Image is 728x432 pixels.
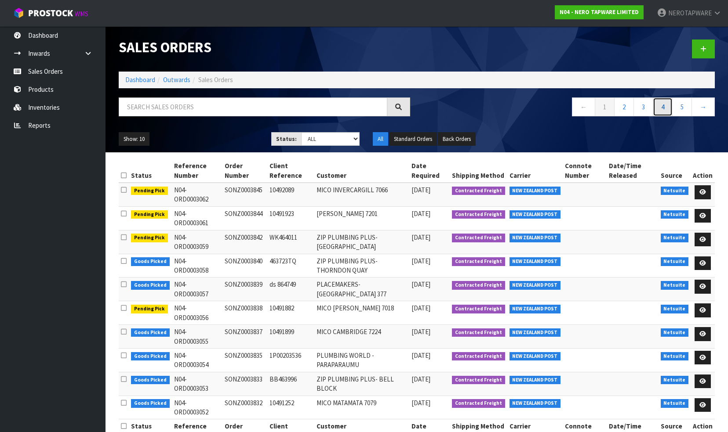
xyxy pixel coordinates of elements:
[411,328,430,336] span: [DATE]
[119,132,149,146] button: Show: 10
[314,372,409,396] td: ZIP PLUMBING PLUS- BELL BLOCK
[172,183,222,206] td: N04-ORD0003062
[691,159,715,183] th: Action
[452,399,505,408] span: Contracted Freight
[661,328,689,337] span: Netsuite
[411,351,430,360] span: [DATE]
[222,301,268,325] td: SONZ0003838
[411,209,430,218] span: [DATE]
[267,254,314,277] td: 463723TQ
[510,399,561,408] span: NEW ZEALAND POST
[172,348,222,372] td: N04-ORD0003054
[314,301,409,325] td: MICO [PERSON_NAME] 7018
[267,230,314,254] td: WK464011
[314,254,409,277] td: ZIP PLUMBING PLUS- THORNDON QUAY
[692,97,715,116] a: →
[510,352,561,361] span: NEW ZEALAND POST
[222,372,268,396] td: SONZ0003833
[314,325,409,349] td: MICO CAMBRIDGE 7224
[423,97,715,119] nav: Page navigation
[661,210,689,219] span: Netsuite
[131,328,170,337] span: Goods Picked
[131,352,170,361] span: Goods Picked
[198,76,233,84] span: Sales Orders
[510,257,561,266] span: NEW ZEALAND POST
[452,328,505,337] span: Contracted Freight
[668,9,712,17] span: NEROTAPWARE
[411,399,430,407] span: [DATE]
[267,325,314,349] td: 10491899
[595,97,615,116] a: 1
[267,348,314,372] td: 1P00203536
[563,159,607,183] th: Connote Number
[75,10,88,18] small: WMS
[222,325,268,349] td: SONZ0003837
[661,376,689,385] span: Netsuite
[28,7,73,19] span: ProStock
[222,277,268,301] td: SONZ0003839
[131,210,168,219] span: Pending Pick
[452,305,505,313] span: Contracted Freight
[314,206,409,230] td: [PERSON_NAME] 7201
[131,187,168,195] span: Pending Pick
[452,257,505,266] span: Contracted Freight
[560,8,639,16] strong: N04 - NERO TAPWARE LIMITED
[510,234,561,242] span: NEW ZEALAND POST
[119,97,387,116] input: Search sales orders
[411,257,430,265] span: [DATE]
[222,348,268,372] td: SONZ0003835
[131,399,170,408] span: Goods Picked
[267,277,314,301] td: ds 864749
[267,372,314,396] td: BB463996
[661,234,689,242] span: Netsuite
[572,97,595,116] a: ←
[450,159,507,183] th: Shipping Method
[452,187,505,195] span: Contracted Freight
[452,210,505,219] span: Contracted Freight
[172,396,222,419] td: N04-ORD0003052
[661,187,689,195] span: Netsuite
[267,396,314,419] td: 10491252
[614,97,634,116] a: 2
[222,230,268,254] td: SONZ0003842
[119,40,410,55] h1: Sales Orders
[661,305,689,313] span: Netsuite
[125,76,155,84] a: Dashboard
[163,76,190,84] a: Outwards
[510,281,561,290] span: NEW ZEALAND POST
[222,183,268,206] td: SONZ0003845
[222,206,268,230] td: SONZ0003844
[389,132,437,146] button: Standard Orders
[314,396,409,419] td: MICO MATAMATA 7079
[659,159,691,183] th: Source
[653,97,673,116] a: 4
[438,132,476,146] button: Back Orders
[510,305,561,313] span: NEW ZEALAND POST
[411,280,430,288] span: [DATE]
[172,277,222,301] td: N04-ORD0003057
[131,281,170,290] span: Goods Picked
[267,159,314,183] th: Client Reference
[452,376,505,385] span: Contracted Freight
[661,399,689,408] span: Netsuite
[411,304,430,312] span: [DATE]
[373,132,388,146] button: All
[131,305,168,313] span: Pending Pick
[267,183,314,206] td: 10492089
[172,325,222,349] td: N04-ORD0003055
[13,7,24,18] img: cube-alt.png
[411,186,430,194] span: [DATE]
[131,257,170,266] span: Goods Picked
[267,301,314,325] td: 10491882
[672,97,692,116] a: 5
[172,372,222,396] td: N04-ORD0003053
[172,254,222,277] td: N04-ORD0003058
[172,301,222,325] td: N04-ORD0003056
[222,159,268,183] th: Order Number
[409,159,450,183] th: Date Required
[452,281,505,290] span: Contracted Freight
[131,376,170,385] span: Goods Picked
[314,277,409,301] td: PLACEMAKERS-[GEOGRAPHIC_DATA] 377
[607,159,659,183] th: Date/Time Released
[411,233,430,241] span: [DATE]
